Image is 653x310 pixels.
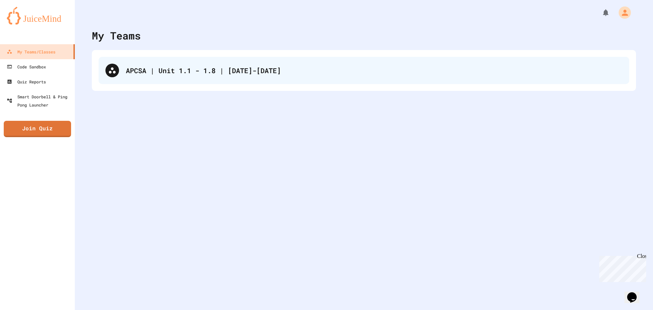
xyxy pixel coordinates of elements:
iframe: chat widget [597,253,646,282]
img: logo-orange.svg [7,7,68,25]
div: My Notifications [589,7,612,18]
div: APCSA | Unit 1.1 - 1.8 | [DATE]-[DATE] [99,57,629,84]
div: Quiz Reports [7,78,46,86]
div: Code Sandbox [7,63,46,71]
div: APCSA | Unit 1.1 - 1.8 | [DATE]-[DATE] [126,65,622,76]
div: My Teams/Classes [7,48,55,56]
iframe: chat widget [624,283,646,303]
a: Join Quiz [4,121,71,137]
div: Chat with us now!Close [3,3,47,43]
div: Smart Doorbell & Ping Pong Launcher [7,93,72,109]
div: My Teams [92,28,141,43]
div: My Account [612,5,633,20]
